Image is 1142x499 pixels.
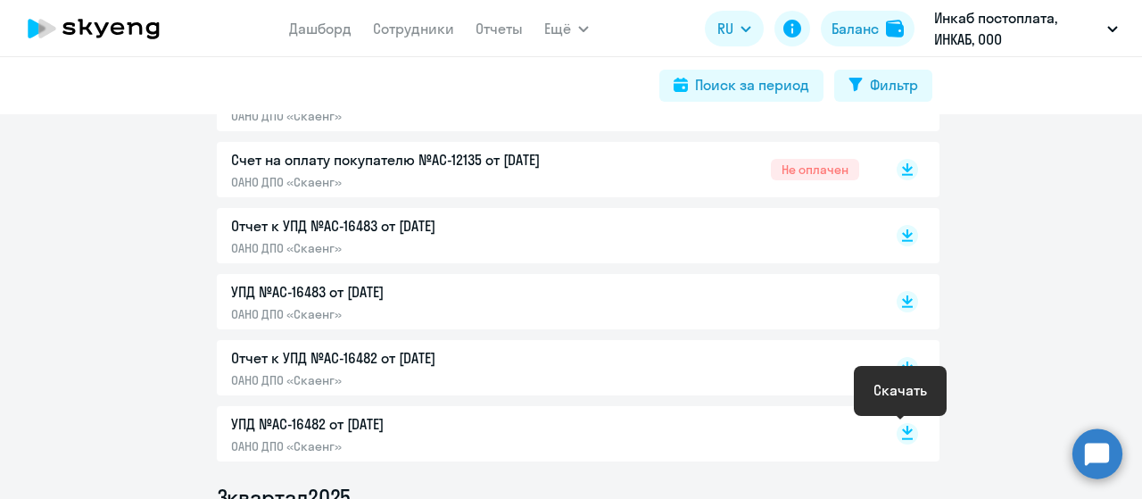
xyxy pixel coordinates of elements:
p: Счет на оплату покупателю №AC-12135 от [DATE] [231,149,606,170]
img: balance [886,20,904,37]
p: ОАНО ДПО «Скаенг» [231,108,606,124]
div: Скачать [873,379,927,401]
div: Баланс [832,18,879,39]
button: RU [705,11,764,46]
a: Отчет к УПД №AC-16483 от [DATE]ОАНО ДПО «Скаенг» [231,215,859,256]
button: Фильтр [834,70,932,102]
button: Поиск за период [659,70,823,102]
div: Поиск за период [695,74,809,96]
p: Инкаб постоплата, ИНКАБ, ООО [934,7,1100,50]
p: ОАНО ДПО «Скаенг» [231,306,606,322]
p: УПД №AC-16483 от [DATE] [231,281,606,303]
div: Фильтр [870,74,918,96]
button: Инкаб постоплата, ИНКАБ, ООО [925,7,1127,50]
button: Ещё [544,11,589,46]
p: ОАНО ДПО «Скаенг» [231,438,606,454]
p: УПД №AC-16482 от [DATE] [231,413,606,435]
a: УПД №AC-16482 от [DATE]ОАНО ДПО «Скаенг» [231,413,859,454]
a: Сотрудники [373,20,454,37]
a: УПД №AC-16483 от [DATE]ОАНО ДПО «Скаенг» [231,281,859,322]
button: Балансbalance [821,11,914,46]
a: Счет на оплату покупателю №AC-12135 от [DATE]ОАНО ДПО «Скаенг»Не оплачен [231,149,859,190]
a: Отчеты [476,20,523,37]
span: Ещё [544,18,571,39]
p: Отчет к УПД №AC-16482 от [DATE] [231,347,606,369]
a: Дашборд [289,20,352,37]
p: ОАНО ДПО «Скаенг» [231,174,606,190]
span: Не оплачен [771,159,859,180]
a: Отчет к УПД №AC-16482 от [DATE]ОАНО ДПО «Скаенг» [231,347,859,388]
p: Отчет к УПД №AC-16483 от [DATE] [231,215,606,237]
span: RU [717,18,733,39]
p: ОАНО ДПО «Скаенг» [231,240,606,256]
p: ОАНО ДПО «Скаенг» [231,372,606,388]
